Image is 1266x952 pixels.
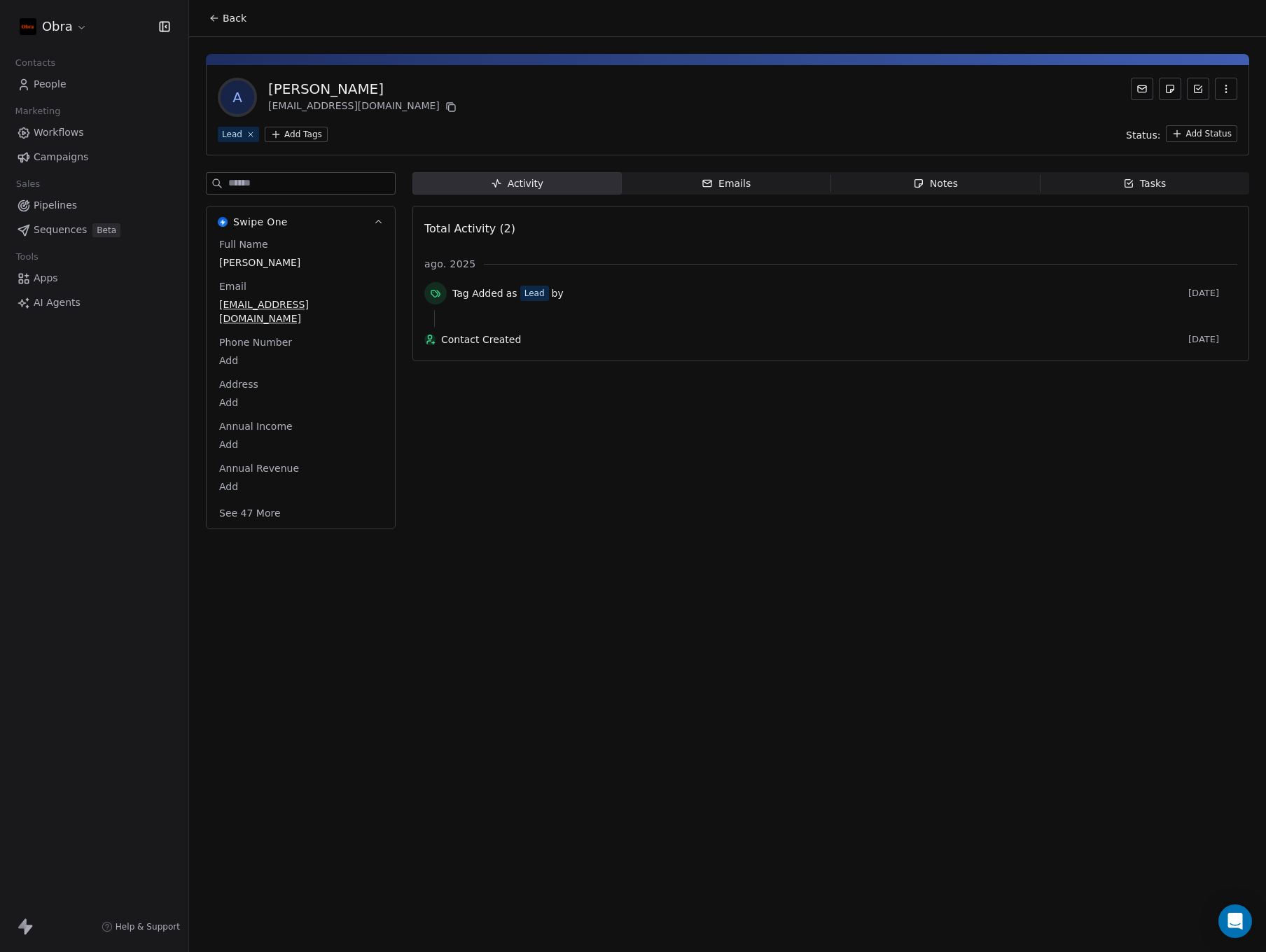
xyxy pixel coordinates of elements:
span: A [221,80,254,114]
span: Status: [1126,128,1160,142]
button: Add Tags [265,127,328,142]
span: as [506,286,517,300]
span: Address [216,377,261,391]
button: Obra [17,15,90,38]
span: Add [219,437,382,451]
span: Apps [34,271,58,286]
span: Full Name [216,237,271,251]
span: Add [219,479,382,493]
a: Campaigns [11,146,177,169]
span: Sequences [34,223,87,237]
span: Contact Created [441,332,1183,346]
span: [PERSON_NAME] [219,255,382,269]
img: Swipe One [218,217,228,227]
span: Email [216,279,249,293]
div: Lead [222,128,242,141]
span: [DATE] [1188,288,1237,299]
a: Workflows [11,121,177,144]
a: Pipelines [11,194,177,217]
span: Pipelines [34,198,77,213]
span: AI Agents [34,295,81,310]
span: People [34,77,67,92]
div: [EMAIL_ADDRESS][DOMAIN_NAME] [268,99,459,115]
div: Swipe OneSwipe One [207,237,395,528]
span: Phone Number [216,335,295,349]
div: Notes [913,176,958,191]
span: Add [219,353,382,367]
span: Beta [92,223,120,237]
span: Help & Support [116,921,180,932]
span: [EMAIL_ADDRESS][DOMAIN_NAME] [219,297,382,325]
button: Add Status [1166,125,1237,142]
div: [PERSON_NAME] [268,79,459,99]
span: Marketing [9,101,67,122]
span: [DATE] [1188,334,1237,345]
span: ago. 2025 [424,257,475,271]
button: See 47 More [211,500,289,526]
img: 400x400-obra.png [20,18,36,35]
a: Apps [11,267,177,290]
span: Workflows [34,125,84,140]
span: Swipe One [233,215,288,229]
span: Annual Income [216,419,295,433]
a: AI Agents [11,291,177,314]
a: Help & Support [102,921,180,932]
span: Sales [10,174,46,195]
span: Contacts [9,52,62,73]
span: Obra [42,17,73,36]
span: Total Activity (2) [424,222,515,235]
span: Add [219,395,382,409]
span: Tag Added [452,286,503,300]
span: Back [223,11,246,25]
button: Swipe OneSwipe One [207,206,395,237]
div: Emails [702,176,751,191]
span: Annual Revenue [216,461,302,475]
button: Back [200,6,255,31]
div: Lead [524,287,545,300]
span: Campaigns [34,150,88,164]
span: Tools [10,246,44,267]
span: by [552,286,564,300]
a: SequencesBeta [11,218,177,241]
div: Open Intercom Messenger [1218,904,1252,938]
div: Tasks [1123,176,1167,191]
a: People [11,73,177,96]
